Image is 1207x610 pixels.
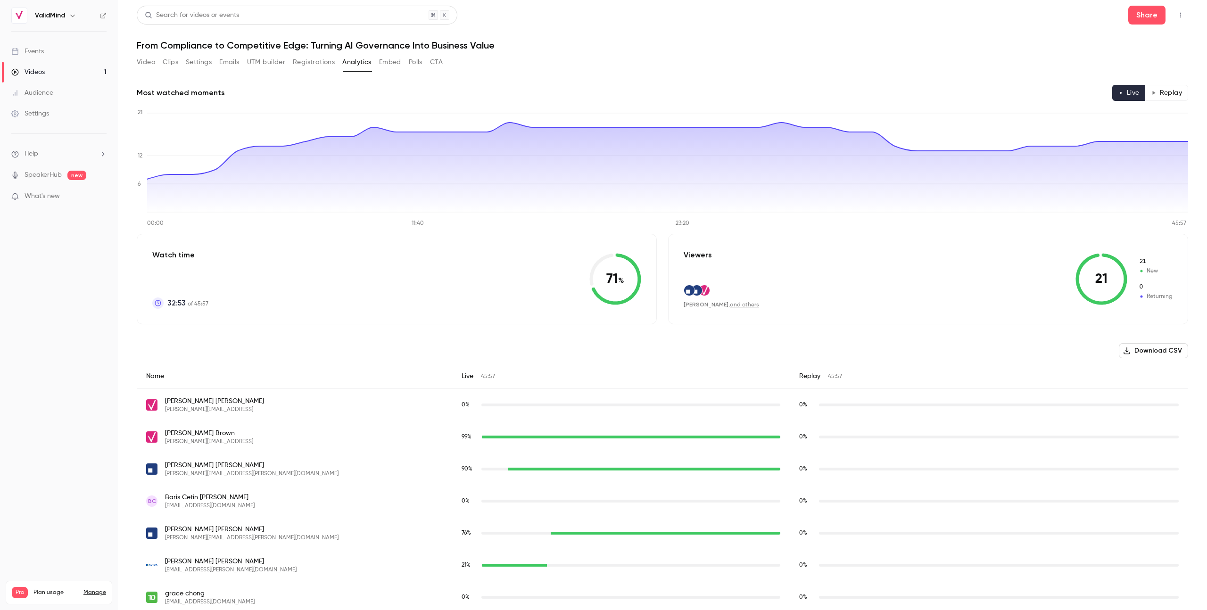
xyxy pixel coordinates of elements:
div: ruth.chambers@gft.com [137,517,1188,549]
span: [PERSON_NAME][EMAIL_ADDRESS] [165,406,264,413]
a: and others [730,302,759,308]
img: validmind.ai [146,431,157,443]
button: CTA [430,55,443,70]
p: of 45:57 [167,297,208,309]
button: Live [1112,85,1146,101]
img: gft.com [146,528,157,539]
div: nadeem.chaudhry@aviva.com [137,549,1188,581]
button: Download CSV [1119,343,1188,358]
button: Replay [1145,85,1188,101]
span: [PERSON_NAME] [PERSON_NAME] [165,525,339,534]
a: Manage [83,589,106,596]
tspan: 00:00 [147,221,164,226]
span: Plan usage [33,589,78,596]
div: otto.cass@gft.com [137,453,1188,485]
tspan: 6 [138,181,141,187]
span: new [67,171,86,180]
button: Embed [379,55,401,70]
img: gft.com [684,285,694,296]
span: 0 % [799,530,807,536]
span: Replay watch time [799,401,814,409]
span: Replay watch time [799,497,814,505]
div: sarena.brown@validmind.ai [137,421,1188,453]
span: 45:57 [481,374,495,379]
span: Live watch time [462,465,477,473]
span: Replay watch time [799,593,814,602]
span: [EMAIL_ADDRESS][PERSON_NAME][DOMAIN_NAME] [165,566,297,574]
span: Returning [1139,283,1173,291]
span: Live watch time [462,561,477,569]
span: 76 % [462,530,471,536]
span: 0 % [799,562,807,568]
button: Clips [163,55,178,70]
span: 32:53 [167,297,186,309]
span: 0 % [799,466,807,472]
li: help-dropdown-opener [11,149,107,159]
span: Help [25,149,38,159]
span: [PERSON_NAME] Brown [165,429,253,438]
span: What's new [25,191,60,201]
span: Live watch time [462,401,477,409]
span: New [1139,267,1173,275]
tspan: 23:20 [676,221,689,226]
span: 0 % [462,498,470,504]
span: 0 % [799,402,807,408]
img: validmind.ai [699,285,710,296]
img: aviva.com [146,564,157,566]
a: SpeakerHub [25,170,62,180]
div: Replay [790,364,1188,389]
span: 0 % [462,594,470,600]
div: Settings [11,109,49,118]
p: Viewers [684,249,712,261]
span: 0 % [799,434,807,440]
img: td.com [146,592,157,603]
img: validmind.ai [146,399,157,411]
span: Live watch time [462,529,477,537]
span: [PERSON_NAME] [684,301,728,308]
span: 0 % [462,402,470,408]
span: 90 % [462,466,472,472]
tspan: 12 [138,153,142,159]
button: Video [137,55,155,70]
span: [PERSON_NAME] [PERSON_NAME] [165,461,339,470]
button: Top Bar Actions [1173,8,1188,23]
img: gft.com [146,463,157,475]
div: Live [452,364,790,389]
h2: Most watched moments [137,87,225,99]
button: Registrations [293,55,335,70]
span: [PERSON_NAME] [PERSON_NAME] [165,557,297,566]
span: Live watch time [462,593,477,602]
img: gft.com [692,285,702,296]
tspan: 45:57 [1172,221,1186,226]
span: [PERSON_NAME][EMAIL_ADDRESS] [165,438,253,445]
span: [PERSON_NAME][EMAIL_ADDRESS][PERSON_NAME][DOMAIN_NAME] [165,470,339,478]
span: Live watch time [462,497,477,505]
span: New [1139,257,1173,266]
div: bcetincel@gmail.com [137,485,1188,517]
span: Replay watch time [799,529,814,537]
span: 21 % [462,562,471,568]
span: [EMAIL_ADDRESS][DOMAIN_NAME] [165,502,255,510]
button: UTM builder [247,55,285,70]
span: Returning [1139,292,1173,301]
span: Replay watch time [799,465,814,473]
span: Replay watch time [799,433,814,441]
button: Share [1128,6,1166,25]
button: Settings [186,55,212,70]
span: Baris Cetin [PERSON_NAME] [165,493,255,502]
span: 99 % [462,434,471,440]
button: Emails [219,55,239,70]
span: Pro [12,587,28,598]
span: 0 % [799,594,807,600]
div: Audience [11,88,53,98]
tspan: 11:40 [412,221,424,226]
div: kevin@validmind.ai [137,389,1188,421]
div: Videos [11,67,45,77]
h6: ValidMind [35,11,65,20]
span: [PERSON_NAME] [PERSON_NAME] [165,396,264,406]
img: ValidMind [12,8,27,23]
div: Search for videos or events [145,10,239,20]
p: Watch time [152,249,208,261]
span: grace chong [165,589,255,598]
tspan: 21 [138,110,142,115]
